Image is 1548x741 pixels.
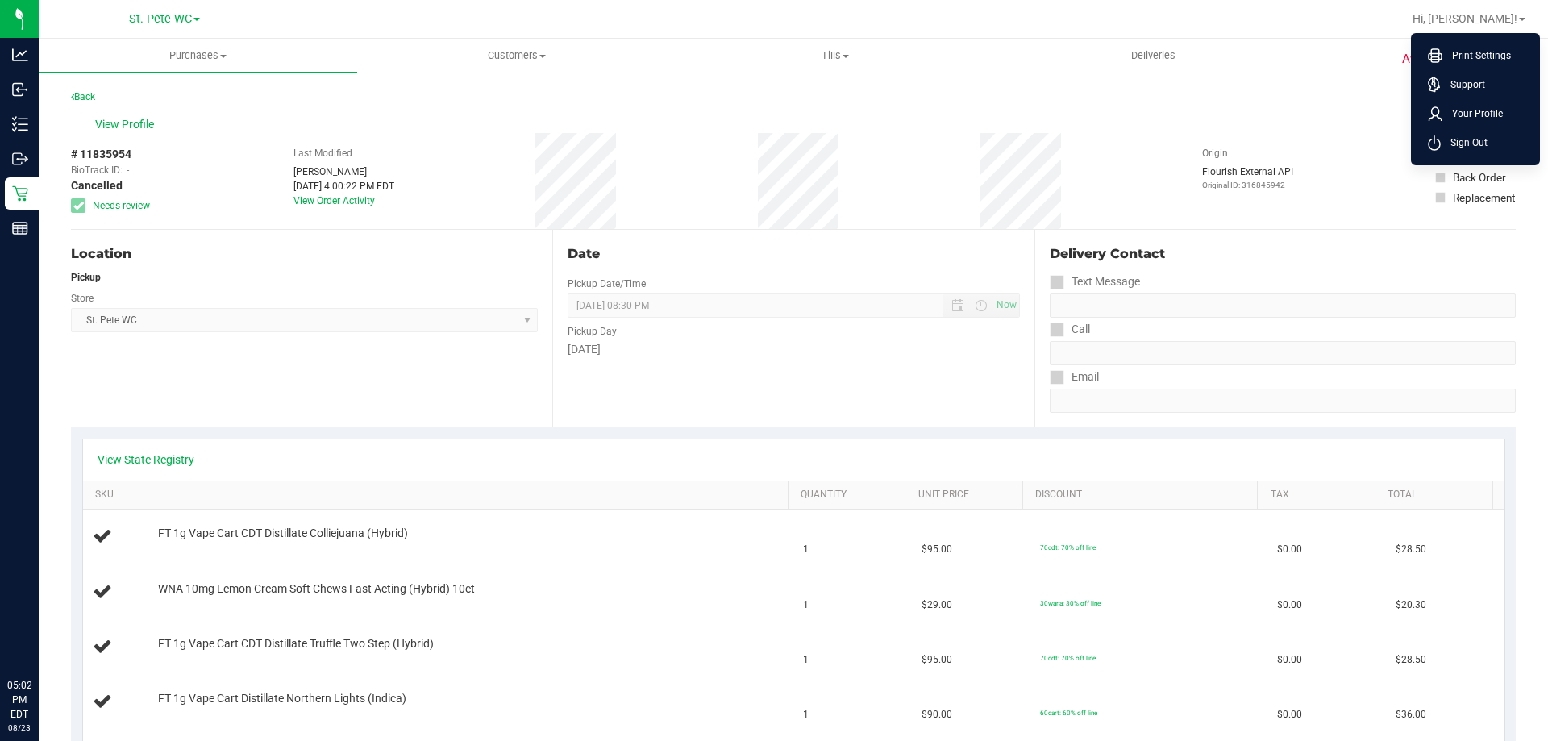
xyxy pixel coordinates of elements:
span: FT 1g Vape Cart Distillate Northern Lights (Indica) [158,691,406,706]
span: # 11835954 [71,146,131,163]
inline-svg: Inventory [12,116,28,132]
span: $29.00 [922,597,952,613]
span: $95.00 [922,542,952,557]
a: View Order Activity [293,195,375,206]
span: Support [1441,77,1485,93]
a: Purchases [39,39,357,73]
strong: Pickup [71,272,101,283]
inline-svg: Reports [12,220,28,236]
span: 30wana: 30% off line [1040,599,1101,607]
span: 1 [803,597,809,613]
span: Deliveries [1109,48,1197,63]
inline-svg: Outbound [12,151,28,167]
label: Pickup Day [568,324,617,339]
a: View State Registry [98,452,194,468]
iframe: Resource center [16,612,64,660]
span: $20.30 [1396,597,1426,613]
span: Sign Out [1441,135,1488,151]
li: Sign Out [1415,128,1536,157]
div: Back Order [1453,169,1506,185]
span: Customers [358,48,675,63]
a: Customers [357,39,676,73]
label: Pickup Date/Time [568,277,646,291]
span: St. Pete WC [129,12,192,26]
span: FT 1g Vape Cart CDT Distillate Colliejuana (Hybrid) [158,526,408,541]
span: 1 [803,707,809,722]
p: 05:02 PM EDT [7,678,31,722]
span: Hi, [PERSON_NAME]! [1413,12,1517,25]
span: WNA 10mg Lemon Cream Soft Chews Fast Acting (Hybrid) 10ct [158,581,475,597]
span: FT 1g Vape Cart CDT Distillate Truffle Two Step (Hybrid) [158,636,434,651]
span: Tills [676,48,993,63]
inline-svg: Analytics [12,47,28,63]
a: Quantity [801,489,899,502]
a: Support [1428,77,1529,93]
span: $0.00 [1277,707,1302,722]
span: 70cdt: 70% off line [1040,543,1096,552]
span: Purchases [39,48,357,63]
label: Origin [1202,146,1228,160]
span: 1 [803,542,809,557]
span: 70cdt: 70% off line [1040,654,1096,662]
label: Email [1050,365,1099,389]
span: Print Settings [1442,48,1511,64]
label: Call [1050,318,1090,341]
span: Needs review [93,198,150,213]
inline-svg: Inbound [12,81,28,98]
span: Cancelled [71,177,123,194]
span: Your Profile [1442,106,1503,122]
span: $0.00 [1277,597,1302,613]
a: Deliveries [994,39,1313,73]
a: Unit Price [918,489,1017,502]
div: Flourish External API [1202,164,1293,191]
div: Replacement [1453,189,1515,206]
a: Tills [676,39,994,73]
span: - [127,163,129,177]
a: Back [71,91,95,102]
span: $90.00 [922,707,952,722]
div: Date [568,244,1019,264]
span: 1 [803,652,809,668]
input: Format: (999) 999-9999 [1050,341,1516,365]
div: [DATE] [568,341,1019,358]
span: $28.50 [1396,542,1426,557]
span: $28.50 [1396,652,1426,668]
span: $95.00 [922,652,952,668]
inline-svg: Retail [12,185,28,202]
span: $36.00 [1396,707,1426,722]
a: SKU [95,489,781,502]
label: Last Modified [293,146,352,160]
p: 08/23 [7,722,31,734]
span: View Profile [95,116,160,133]
span: $0.00 [1277,542,1302,557]
span: 60cart: 60% off line [1040,709,1097,717]
a: Tax [1271,489,1369,502]
label: Store [71,291,94,306]
div: Location [71,244,538,264]
span: $0.00 [1277,652,1302,668]
a: Discount [1035,489,1251,502]
p: Original ID: 316845942 [1202,179,1293,191]
span: Awaiting Payment [1402,50,1501,69]
span: BioTrack ID: [71,163,123,177]
div: [PERSON_NAME] [293,164,394,179]
div: Delivery Contact [1050,244,1516,264]
label: Text Message [1050,270,1140,293]
a: Total [1388,489,1486,502]
div: [DATE] 4:00:22 PM EDT [293,179,394,194]
input: Format: (999) 999-9999 [1050,293,1516,318]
